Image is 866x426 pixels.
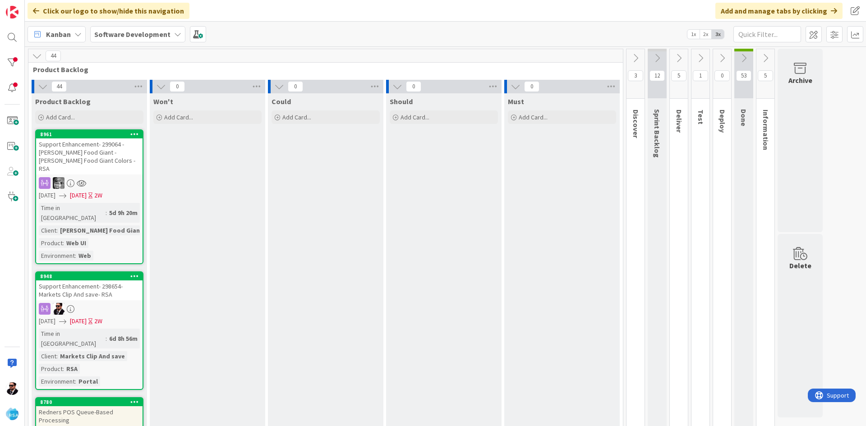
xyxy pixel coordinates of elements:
[39,329,106,348] div: Time in [GEOGRAPHIC_DATA]
[36,398,143,426] div: 8780Redners POS Queue-Based Processing
[761,110,770,150] span: Information
[714,70,730,81] span: 0
[46,50,61,61] span: 44
[53,177,64,189] img: KS
[733,26,801,42] input: Quick Filter...
[75,251,76,261] span: :
[39,238,63,248] div: Product
[788,75,812,86] div: Archive
[36,177,143,189] div: KS
[39,351,56,361] div: Client
[36,406,143,426] div: Redners POS Queue-Based Processing
[39,364,63,374] div: Product
[653,109,662,158] span: Sprint Backlog
[36,130,143,138] div: 8961
[272,97,291,106] span: Could
[36,398,143,406] div: 8780
[94,191,102,200] div: 2W
[35,129,143,264] a: 8961Support Enhancement- 299064 - [PERSON_NAME] Food Giant - [PERSON_NAME] Food Giant Colors - RS...
[164,113,193,121] span: Add Card...
[75,376,76,386] span: :
[94,30,170,39] b: Software Development
[36,272,143,300] div: 8948Support Enhancement- 298654- Markets Clip And save- RSA
[687,30,700,39] span: 1x
[631,110,640,138] span: Discover
[6,408,18,420] img: avatar
[35,271,143,390] a: 8948Support Enhancement- 298654- Markets Clip And save- RSAAC[DATE][DATE]2WTime in [GEOGRAPHIC_DA...
[36,280,143,300] div: Support Enhancement- 298654- Markets Clip And save- RSA
[46,29,71,40] span: Kanban
[53,303,64,315] img: AC
[39,203,106,223] div: Time in [GEOGRAPHIC_DATA]
[107,334,140,344] div: 6d 8h 56m
[58,351,127,361] div: Markets Clip And save
[106,334,107,344] span: :
[406,81,421,92] span: 0
[64,238,88,248] div: Web UI
[524,81,539,92] span: 0
[39,251,75,261] div: Environment
[39,225,56,235] div: Client
[70,316,87,326] span: [DATE]
[739,109,748,126] span: Done
[76,376,100,386] div: Portal
[40,131,143,137] div: 8961
[170,81,185,92] span: 0
[649,70,665,81] span: 12
[693,70,708,81] span: 1
[76,251,93,261] div: Web
[70,191,87,200] span: [DATE]
[153,97,173,106] span: Won't
[288,81,303,92] span: 0
[508,97,524,106] span: Must
[390,97,413,106] span: Should
[519,113,548,121] span: Add Card...
[718,110,727,133] span: Deploy
[33,65,612,74] span: Product Backlog
[36,303,143,315] div: AC
[401,113,429,121] span: Add Card...
[758,70,773,81] span: 5
[700,30,712,39] span: 2x
[628,70,643,81] span: 3
[46,113,75,121] span: Add Card...
[19,1,41,12] span: Support
[696,110,705,124] span: Test
[6,6,18,18] img: Visit kanbanzone.com
[106,208,107,218] span: :
[736,70,751,81] span: 53
[671,70,686,81] span: 5
[39,316,55,326] span: [DATE]
[36,138,143,174] div: Support Enhancement- 299064 - [PERSON_NAME] Food Giant - [PERSON_NAME] Food Giant Colors - RSA
[63,364,64,374] span: :
[94,316,102,326] div: 2W
[675,110,684,133] span: Deliver
[107,208,140,218] div: 5d 9h 20m
[40,399,143,405] div: 8780
[39,376,75,386] div: Environment
[56,351,58,361] span: :
[282,113,311,121] span: Add Card...
[36,272,143,280] div: 8948
[715,3,843,19] div: Add and manage tabs by clicking
[56,225,58,235] span: :
[39,191,55,200] span: [DATE]
[28,3,189,19] div: Click our logo to show/hide this navigation
[712,30,724,39] span: 3x
[789,260,811,271] div: Delete
[36,130,143,174] div: 8961Support Enhancement- 299064 - [PERSON_NAME] Food Giant - [PERSON_NAME] Food Giant Colors - RSA
[51,81,67,92] span: 44
[63,238,64,248] span: :
[6,382,18,395] img: AC
[40,273,143,279] div: 8948
[35,97,91,106] span: Product Backlog
[58,225,145,235] div: [PERSON_NAME] Food Giant
[64,364,80,374] div: RSA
